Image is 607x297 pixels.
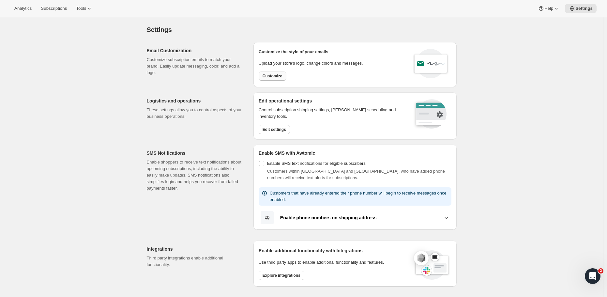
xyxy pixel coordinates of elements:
[259,150,451,156] h2: Enable SMS with Awtomic
[259,71,286,81] button: Customize
[544,6,553,11] span: Help
[259,259,407,266] p: Use third party apps to enable additional functionality and features.
[147,255,243,268] p: Third party integrations enable additional functionality.
[41,6,67,11] span: Subscriptions
[147,246,243,252] h2: Integrations
[259,211,451,225] button: Enable phone numbers on shipping address
[259,60,363,67] p: Upload your store’s logo, change colors and messages.
[259,271,304,280] button: Explore integrations
[147,98,243,104] h2: Logistics and operations
[270,190,449,203] p: Customers that have already entered their phone number will begin to receive messages once enabled.
[259,107,404,120] p: Control subscription shipping settings, [PERSON_NAME] scheduling and inventory tools.
[534,4,564,13] button: Help
[147,159,243,192] p: Enable shoppers to receive text notifications about upcoming subscriptions, including the ability...
[259,98,404,104] h2: Edit operational settings
[147,47,243,54] h2: Email Customization
[263,273,300,278] span: Explore integrations
[263,127,286,132] span: Edit settings
[147,150,243,156] h2: SMS Notifications
[37,4,71,13] button: Subscriptions
[259,125,290,134] button: Edit settings
[14,6,32,11] span: Analytics
[267,161,366,166] span: Enable SMS text notifications for eligible subscribers
[565,4,597,13] button: Settings
[280,215,377,220] b: Enable phone numbers on shipping address
[259,247,407,254] h2: Enable additional functionality with Integrations
[598,268,603,274] span: 2
[147,107,243,120] p: These settings allow you to control aspects of your business operations.
[267,169,445,180] span: Customers within [GEOGRAPHIC_DATA] and [GEOGRAPHIC_DATA], who have added phone numbers will recei...
[259,49,328,55] p: Customize the style of your emails
[76,6,86,11] span: Tools
[575,6,593,11] span: Settings
[585,268,600,284] iframe: Intercom live chat
[72,4,97,13] button: Tools
[263,73,282,79] span: Customize
[147,56,243,76] p: Customize subscription emails to match your brand. Easily update messaging, color, and add a logo.
[147,26,172,33] span: Settings
[10,4,36,13] button: Analytics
